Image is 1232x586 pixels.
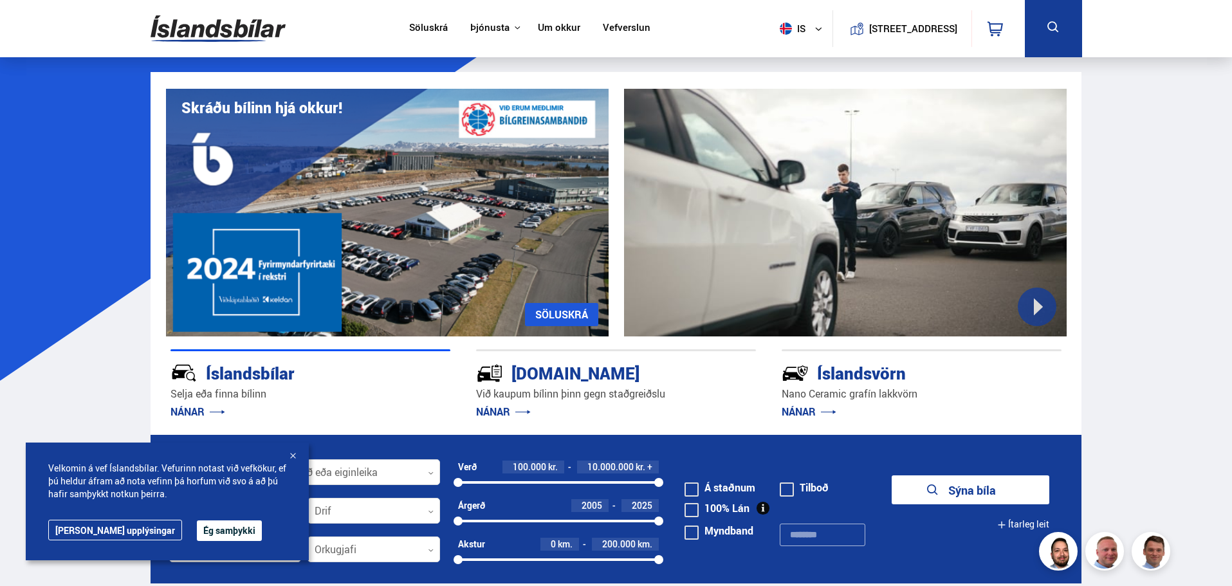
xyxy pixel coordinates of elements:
a: Vefverslun [603,22,650,35]
span: 10.000.000 [587,461,634,473]
button: [STREET_ADDRESS] [874,23,953,34]
span: km. [558,539,573,549]
label: Tilboð [780,482,829,493]
img: nhp88E3Fdnt1Opn2.png [1041,534,1080,572]
button: Ég samþykki [197,520,262,541]
div: [DOMAIN_NAME] [476,361,710,383]
img: svg+xml;base64,PHN2ZyB4bWxucz0iaHR0cDovL3d3dy53My5vcmcvMjAwMC9zdmciIHdpZHRoPSI1MTIiIGhlaWdodD0iNT... [780,23,792,35]
button: Ítarleg leit [997,510,1049,539]
label: 100% Lán [685,503,749,513]
img: FbJEzSuNWCJXmdc-.webp [1134,534,1172,572]
span: 200.000 [602,538,636,550]
div: Íslandsvörn [782,361,1016,383]
img: -Svtn6bYgwAsiwNX.svg [782,360,809,387]
a: Söluskrá [409,22,448,35]
a: NÁNAR [782,405,836,419]
label: Á staðnum [685,482,755,493]
a: NÁNAR [476,405,531,419]
span: is [775,23,807,35]
span: kr. [636,462,645,472]
img: siFngHWaQ9KaOqBr.png [1087,534,1126,572]
span: 2025 [632,499,652,511]
span: 0 [551,538,556,550]
span: 100.000 [513,461,546,473]
a: SÖLUSKRÁ [525,303,598,326]
div: Verð [458,462,477,472]
button: Þjónusta [470,22,510,34]
button: is [775,10,832,48]
label: Myndband [685,526,753,536]
img: eKx6w-_Home_640_.png [166,89,609,336]
div: Akstur [458,539,485,549]
a: [PERSON_NAME] upplýsingar [48,520,182,540]
img: JRvxyua_JYH6wB4c.svg [170,360,198,387]
span: 2005 [582,499,602,511]
div: Árgerð [458,500,485,511]
h1: Skráðu bílinn hjá okkur! [181,99,342,116]
div: Íslandsbílar [170,361,405,383]
span: kr. [548,462,558,472]
img: tr5P-W3DuiFaO7aO.svg [476,360,503,387]
button: Sýna bíla [892,475,1049,504]
span: + [647,462,652,472]
a: [STREET_ADDRESS] [840,10,964,47]
p: Selja eða finna bílinn [170,387,450,401]
span: Velkomin á vef Íslandsbílar. Vefurinn notast við vefkökur, ef þú heldur áfram að nota vefinn þá h... [48,462,286,500]
img: G0Ugv5HjCgRt.svg [151,8,286,50]
a: Um okkur [538,22,580,35]
span: km. [638,539,652,549]
a: NÁNAR [170,405,225,419]
p: Við kaupum bílinn þinn gegn staðgreiðslu [476,387,756,401]
p: Nano Ceramic grafín lakkvörn [782,387,1062,401]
